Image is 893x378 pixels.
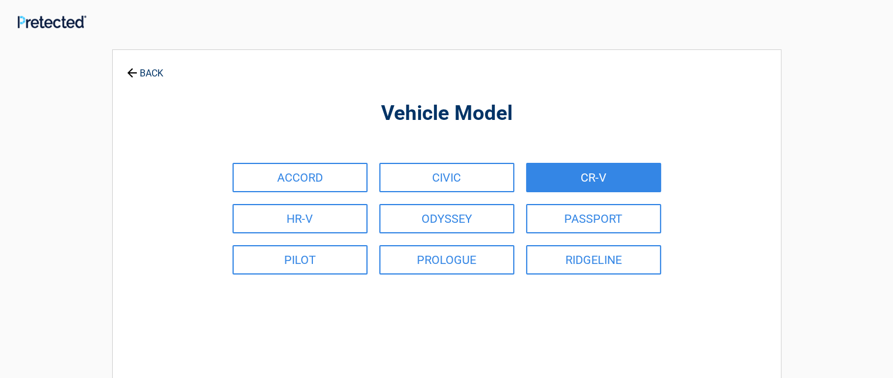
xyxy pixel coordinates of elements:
a: PROLOGUE [379,245,514,275]
h2: Vehicle Model [177,100,716,128]
a: PASSPORT [526,204,661,233]
a: BACK [124,58,166,78]
img: Main Logo [18,15,86,28]
a: HR-V [232,204,368,233]
a: RIDGELINE [526,245,661,275]
a: CIVIC [379,163,514,192]
a: CR-V [526,163,661,192]
a: ACCORD [232,163,368,192]
a: ODYSSEY [379,204,514,233]
a: PILOT [232,245,368,275]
